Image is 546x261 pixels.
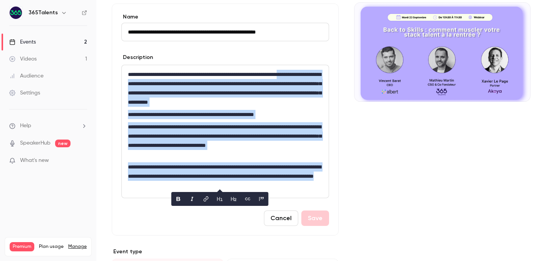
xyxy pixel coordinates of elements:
p: Event type [112,248,339,256]
div: editor [122,65,329,198]
label: Name [121,13,329,21]
section: description [121,65,329,198]
img: 365Talents [10,7,22,19]
button: italic [186,193,198,205]
button: Cancel [264,210,298,226]
a: Manage [68,244,87,250]
span: Plan usage [39,244,64,250]
span: new [55,140,71,147]
button: bold [172,193,185,205]
button: blockquote [255,193,268,205]
span: Help [20,122,31,130]
a: SpeakerHub [20,139,50,147]
div: Videos [9,55,37,63]
span: Premium [10,242,34,251]
span: What's new [20,157,49,165]
li: help-dropdown-opener [9,122,87,130]
button: link [200,193,212,205]
div: Settings [9,89,40,97]
h6: 365Talents [29,9,58,17]
label: Description [121,54,153,61]
div: Events [9,38,36,46]
div: Audience [9,72,44,80]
